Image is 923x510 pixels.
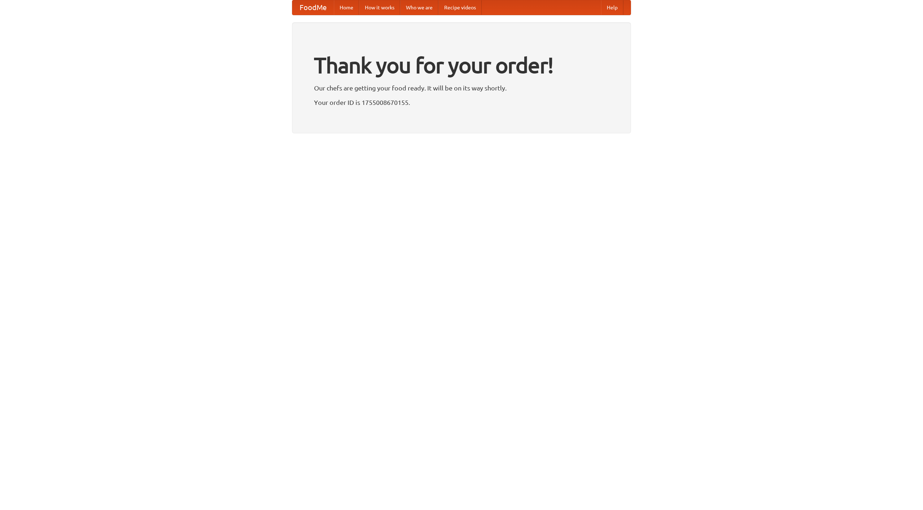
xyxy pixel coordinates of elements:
p: Your order ID is 1755008670155. [314,97,609,108]
a: Home [334,0,359,15]
h1: Thank you for your order! [314,48,609,83]
a: How it works [359,0,400,15]
a: Who we are [400,0,438,15]
a: Help [601,0,623,15]
p: Our chefs are getting your food ready. It will be on its way shortly. [314,83,609,93]
a: FoodMe [292,0,334,15]
a: Recipe videos [438,0,482,15]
